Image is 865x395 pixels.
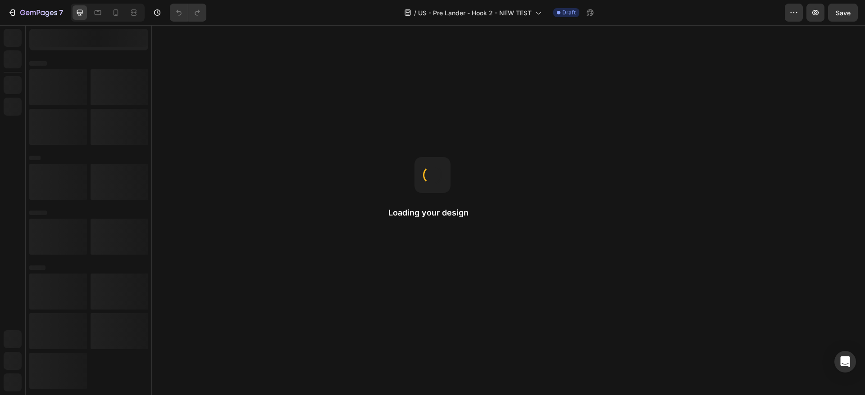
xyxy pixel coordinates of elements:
div: Undo/Redo [170,4,206,22]
span: Save [836,9,851,17]
button: 7 [4,4,67,22]
span: Draft [562,9,576,17]
span: / [414,8,416,18]
p: 7 [59,7,63,18]
span: US - Pre Lander - Hook 2 - NEW TEST [418,8,532,18]
div: Open Intercom Messenger [834,351,856,373]
button: Save [828,4,858,22]
h2: Loading your design [388,207,477,218]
